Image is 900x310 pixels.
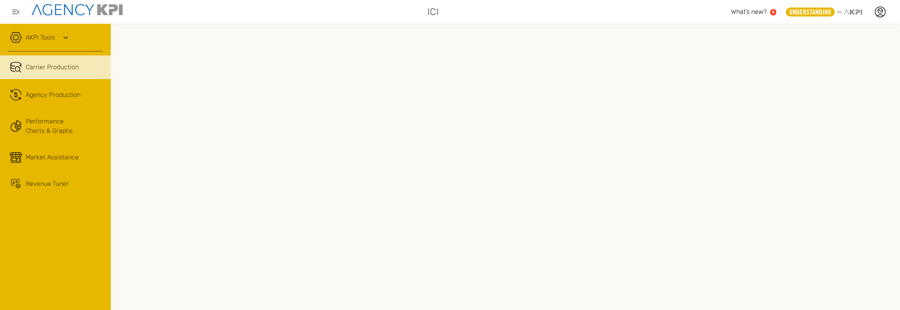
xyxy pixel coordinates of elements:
span: Carrier Production [26,62,79,72]
a: 5 [770,9,776,15]
img: agencykpi-logo-550x69-2d9e3fa8.png [32,4,123,15]
span: Agency Production [26,90,81,100]
a: AKPI Tools [26,33,55,42]
span: Revenue Tuner [26,179,69,189]
text: 5 [772,10,774,14]
span: Market Assistance [26,153,79,162]
span: ICI [427,5,439,19]
span: What’s new? [731,8,767,15]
